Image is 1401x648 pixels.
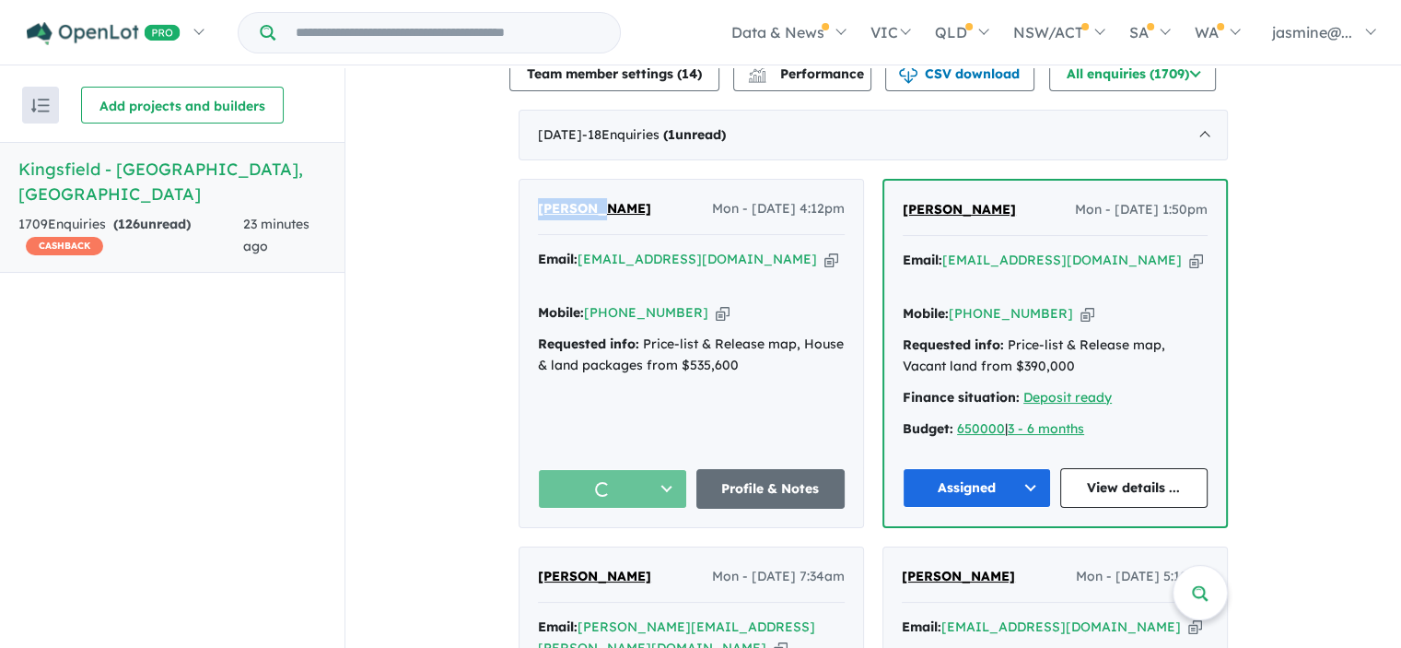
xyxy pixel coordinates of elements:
strong: ( unread) [663,126,726,143]
button: Copy [1080,304,1094,324]
a: [PERSON_NAME] [538,566,651,588]
span: Mon - [DATE] 4:12pm [712,198,845,220]
div: [DATE] [519,110,1228,161]
span: CASHBACK [26,237,103,255]
span: [PERSON_NAME] [903,201,1016,218]
strong: Email: [538,251,578,267]
span: [PERSON_NAME] [538,200,651,217]
a: Deposit ready [1023,389,1112,406]
a: [PERSON_NAME] [903,199,1016,221]
img: download icon [899,65,917,84]
a: Profile & Notes [696,469,846,509]
strong: Email: [902,619,941,635]
a: View details ... [1060,468,1208,508]
button: Copy [1188,618,1202,637]
div: | [903,418,1208,441]
button: CSV download [885,54,1034,91]
strong: Finance situation: [903,389,1020,406]
a: [EMAIL_ADDRESS][DOMAIN_NAME] [941,619,1181,635]
a: [PHONE_NUMBER] [584,304,708,321]
strong: Email: [903,252,942,268]
span: - 18 Enquir ies [582,126,726,143]
strong: Mobile: [903,305,949,322]
a: [EMAIL_ADDRESS][DOMAIN_NAME] [578,251,817,267]
span: [PERSON_NAME] [538,568,651,584]
strong: Requested info: [903,336,1004,353]
span: Performance [751,65,864,82]
strong: Email: [538,619,578,635]
button: Team member settings (14) [509,54,719,91]
button: Performance [733,54,871,91]
div: Price-list & Release map, Vacant land from $390,000 [903,335,1208,379]
a: [PERSON_NAME] [538,198,651,220]
span: 126 [118,216,140,232]
img: bar-chart.svg [748,71,766,83]
span: [PERSON_NAME] [902,568,1015,584]
img: sort.svg [31,99,50,112]
a: 3 - 6 months [1008,420,1084,437]
button: Assigned [903,468,1051,508]
span: jasmine@... [1272,23,1352,41]
a: [EMAIL_ADDRESS][DOMAIN_NAME] [942,252,1182,268]
span: Mon - [DATE] 5:10am [1076,566,1208,588]
div: 1709 Enquir ies [18,214,243,258]
button: All enquiries (1709) [1049,54,1216,91]
span: Mon - [DATE] 7:34am [712,566,845,588]
strong: ( unread) [113,216,191,232]
div: Price-list & Release map, House & land packages from $535,600 [538,334,845,378]
span: Mon - [DATE] 1:50pm [1075,199,1208,221]
h5: Kingsfield - [GEOGRAPHIC_DATA] , [GEOGRAPHIC_DATA] [18,157,326,206]
span: 1 [668,126,675,143]
a: [PHONE_NUMBER] [949,305,1073,322]
button: Copy [824,250,838,269]
strong: Requested info: [538,336,639,352]
button: Add projects and builders [81,87,284,124]
strong: Mobile: [538,304,584,321]
img: Openlot PRO Logo White [27,22,181,45]
button: Copy [716,303,730,323]
a: [PERSON_NAME] [902,566,1015,588]
button: Copy [1189,251,1203,270]
input: Try estate name, suburb, builder or developer [279,13,616,53]
a: 650000 [957,420,1005,437]
span: 23 minutes ago [243,216,309,254]
span: 14 [682,65,697,82]
strong: Budget: [903,420,953,437]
